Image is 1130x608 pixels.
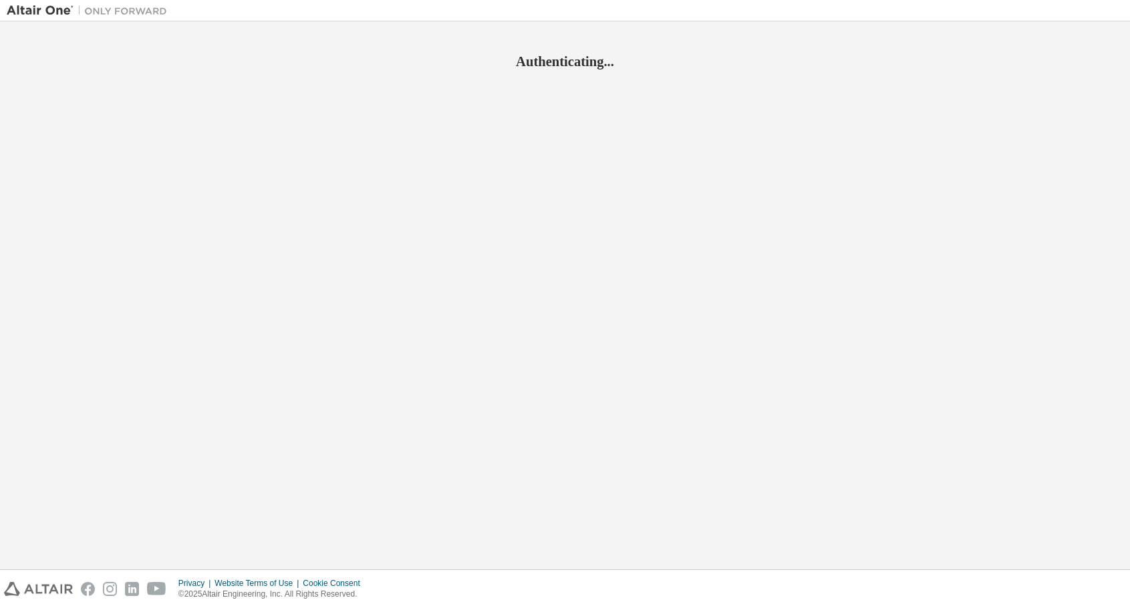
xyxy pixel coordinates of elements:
img: linkedin.svg [125,582,139,596]
div: Cookie Consent [303,578,368,589]
img: youtube.svg [147,582,166,596]
p: © 2025 Altair Engineering, Inc. All Rights Reserved. [178,589,368,600]
img: facebook.svg [81,582,95,596]
img: Altair One [7,4,174,17]
div: Website Terms of Use [215,578,303,589]
h2: Authenticating... [7,53,1123,70]
img: instagram.svg [103,582,117,596]
div: Privacy [178,578,215,589]
img: altair_logo.svg [4,582,73,596]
